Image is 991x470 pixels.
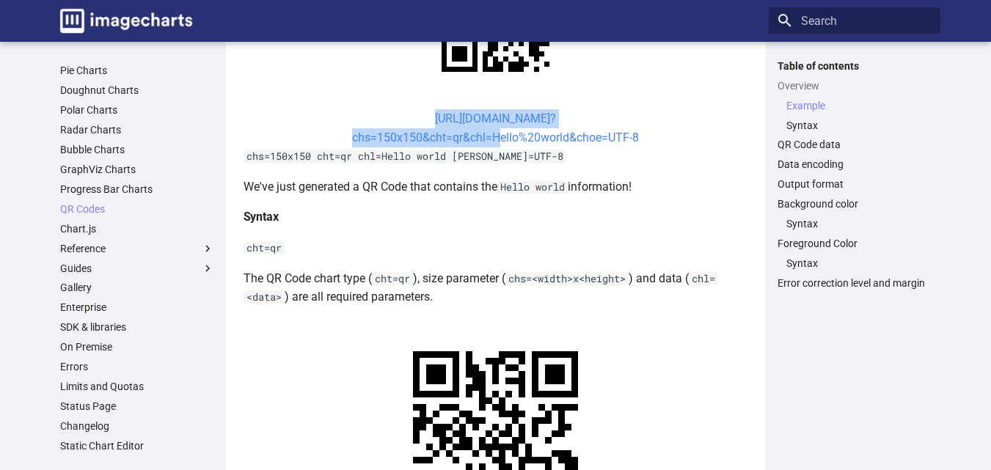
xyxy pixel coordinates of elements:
[769,59,940,290] nav: Table of contents
[786,99,932,112] a: Example
[60,242,214,255] label: Reference
[244,241,285,254] code: cht=qr
[778,257,932,270] nav: Foreground Color
[60,103,214,117] a: Polar Charts
[778,177,932,191] a: Output format
[60,419,214,433] a: Changelog
[60,320,214,334] a: SDK & libraries
[60,9,192,33] img: logo
[505,272,629,285] code: chs=<width>x<height>
[60,202,214,216] a: QR Codes
[60,143,214,156] a: Bubble Charts
[60,281,214,294] a: Gallery
[244,269,748,306] p: The QR Code chart type ( ), size parameter ( ) and data ( ) are all required parameters.
[778,158,932,171] a: Data encoding
[769,7,940,34] input: Search
[60,380,214,393] a: Limits and Quotas
[778,276,932,290] a: Error correction level and margin
[244,208,748,227] h4: Syntax
[60,222,214,235] a: Chart.js
[60,163,214,176] a: GraphViz Charts
[244,177,748,197] p: We've just generated a QR Code that contains the information!
[778,138,932,151] a: QR Code data
[786,119,932,132] a: Syntax
[778,197,932,210] a: Background color
[54,3,198,39] a: Image-Charts documentation
[60,262,214,275] label: Guides
[786,257,932,270] a: Syntax
[497,180,568,194] code: Hello world
[769,59,940,73] label: Table of contents
[60,439,214,452] a: Static Chart Editor
[60,400,214,413] a: Status Page
[60,64,214,77] a: Pie Charts
[60,360,214,373] a: Errors
[60,183,214,196] a: Progress Bar Charts
[778,99,932,132] nav: Overview
[60,123,214,136] a: Radar Charts
[778,217,932,230] nav: Background color
[60,301,214,314] a: Enterprise
[60,84,214,97] a: Doughnut Charts
[778,79,932,92] a: Overview
[352,111,639,144] a: [URL][DOMAIN_NAME]?chs=150x150&cht=qr&chl=Hello%20world&choe=UTF-8
[372,272,413,285] code: cht=qr
[244,150,566,163] code: chs=150x150 cht=qr chl=Hello world [PERSON_NAME]=UTF-8
[60,340,214,353] a: On Premise
[786,217,932,230] a: Syntax
[778,237,932,250] a: Foreground Color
